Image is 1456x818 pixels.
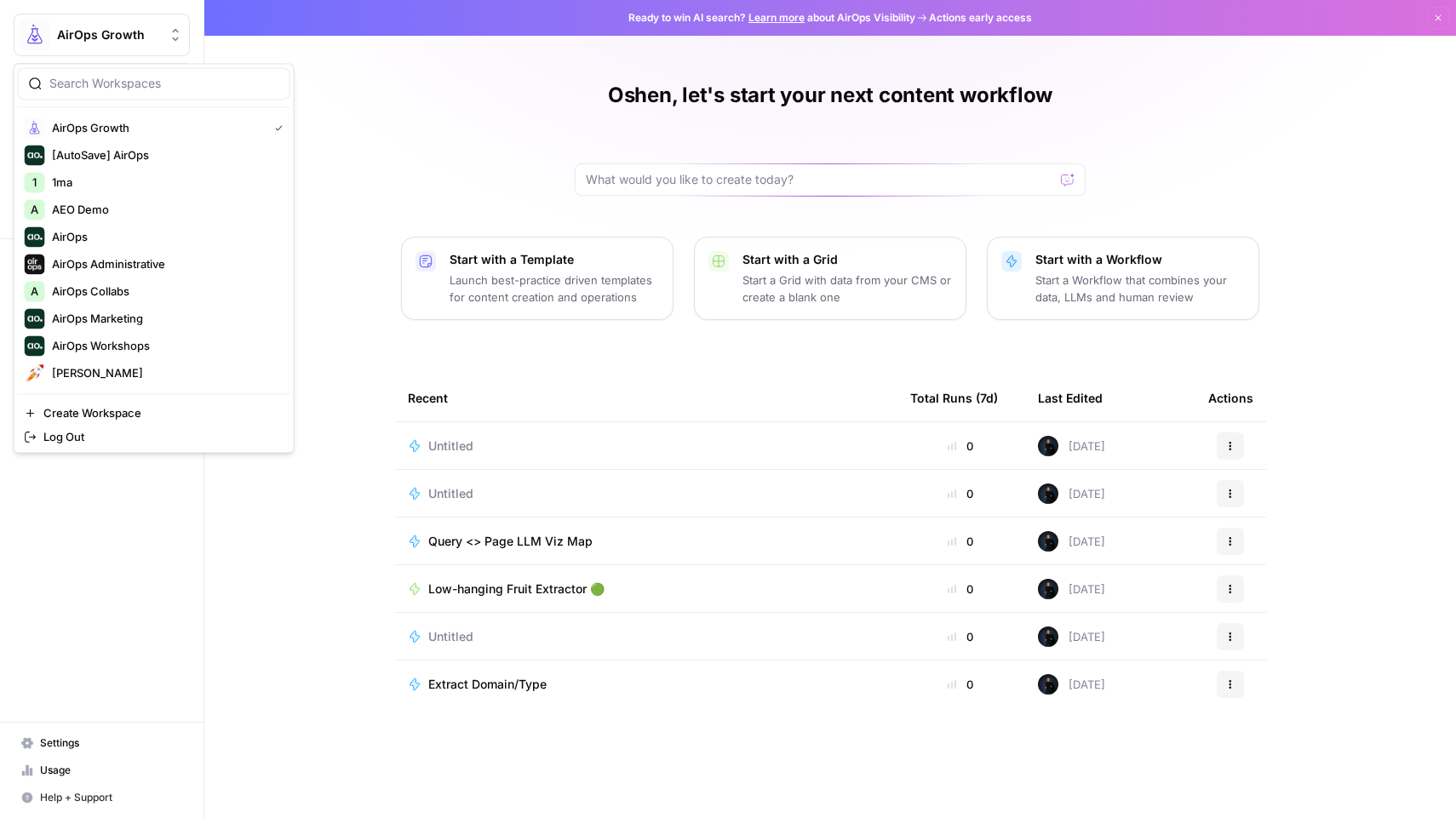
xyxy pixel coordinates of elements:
span: Create Workspace [43,404,277,421]
img: mae98n22be7w2flmvint2g1h8u9g [1038,531,1058,552]
div: Total Runs (7d) [910,375,998,421]
span: Low-hanging Fruit Extractor 🟢 [428,581,605,598]
div: Recent [408,375,883,421]
p: Start a Grid with data from your CMS or create a blank one [742,272,952,306]
span: 1ma [52,174,277,191]
div: 0 [910,676,1011,693]
p: Start with a Grid [742,251,952,268]
span: AirOps Marketing [52,310,277,327]
span: [AutoSave] AirOps [52,146,277,163]
button: Start with a GridStart a Grid with data from your CMS or create a blank one [694,237,966,320]
img: [AutoSave] AirOps Logo [25,145,45,165]
a: Settings [14,729,190,757]
a: Query <> Page LLM Viz Map [408,533,883,550]
button: Help + Support [14,784,190,811]
button: Workspace: AirOps Growth [14,14,190,56]
div: 0 [910,628,1011,645]
a: Untitled [408,438,883,455]
a: Learn more [748,11,805,24]
div: 0 [910,438,1011,455]
img: AirOps Growth Logo [20,20,50,50]
div: [DATE] [1038,579,1105,599]
div: Last Edited [1038,375,1103,421]
span: Usage [40,763,182,778]
h1: Oshen, let's start your next content workflow [608,82,1052,109]
img: AirOps Logo [25,226,45,247]
span: Untitled [428,628,473,645]
p: Start with a Workflow [1035,251,1245,268]
span: Help + Support [40,790,182,805]
span: Query <> Page LLM Viz Map [428,533,593,550]
a: Low-hanging Fruit Extractor 🟢 [408,581,883,598]
span: 1 [32,174,37,191]
div: 0 [910,485,1011,502]
span: Settings [40,735,182,751]
div: Actions [1208,375,1253,421]
span: AEO Demo [52,201,277,218]
span: AirOps Administrative [52,255,277,272]
img: mae98n22be7w2flmvint2g1h8u9g [1038,436,1058,456]
input: Search Workspaces [49,75,279,92]
span: Log Out [43,428,277,445]
a: Untitled [408,485,883,502]
span: AirOps [52,228,277,245]
span: Extract Domain/Type [428,676,547,693]
span: Ready to win AI search? about AirOps Visibility [628,10,915,26]
img: mae98n22be7w2flmvint2g1h8u9g [1038,579,1058,599]
p: Launch best-practice driven templates for content creation and operations [450,272,659,306]
span: AirOps Collabs [52,283,277,300]
span: AirOps Workshops [52,337,277,354]
div: 0 [910,533,1011,550]
a: Extract Domain/Type [408,676,883,693]
div: Workspace: AirOps Growth [14,63,295,453]
span: Actions early access [929,10,1032,26]
div: [DATE] [1038,674,1105,695]
button: Start with a WorkflowStart a Workflow that combines your data, LLMs and human review [987,237,1259,320]
span: A [31,201,38,218]
img: Alex Testing Logo [25,363,45,383]
span: A [31,283,38,300]
span: AirOps Growth [57,26,160,43]
img: AirOps Administrative Logo [25,254,45,274]
div: 0 [910,581,1011,598]
div: [DATE] [1038,626,1105,647]
span: [PERSON_NAME] [52,364,277,381]
p: Start with a Template [450,251,659,268]
div: [DATE] [1038,436,1105,456]
img: AirOps Growth Logo [25,117,45,138]
span: AirOps Growth [52,119,261,136]
a: Untitled [408,628,883,645]
a: Usage [14,757,190,784]
input: What would you like to create today? [586,171,1054,188]
a: Log Out [18,425,290,449]
img: mae98n22be7w2flmvint2g1h8u9g [1038,674,1058,695]
span: Untitled [428,485,473,502]
span: Untitled [428,438,473,455]
p: Start a Workflow that combines your data, LLMs and human review [1035,272,1245,306]
div: [DATE] [1038,483,1105,504]
img: AirOps Marketing Logo [25,308,45,329]
a: Create Workspace [18,401,290,425]
img: AirOps Workshops Logo [25,335,45,356]
img: mae98n22be7w2flmvint2g1h8u9g [1038,626,1058,647]
img: mae98n22be7w2flmvint2g1h8u9g [1038,483,1058,504]
button: Start with a TemplateLaunch best-practice driven templates for content creation and operations [401,237,674,320]
div: [DATE] [1038,531,1105,552]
